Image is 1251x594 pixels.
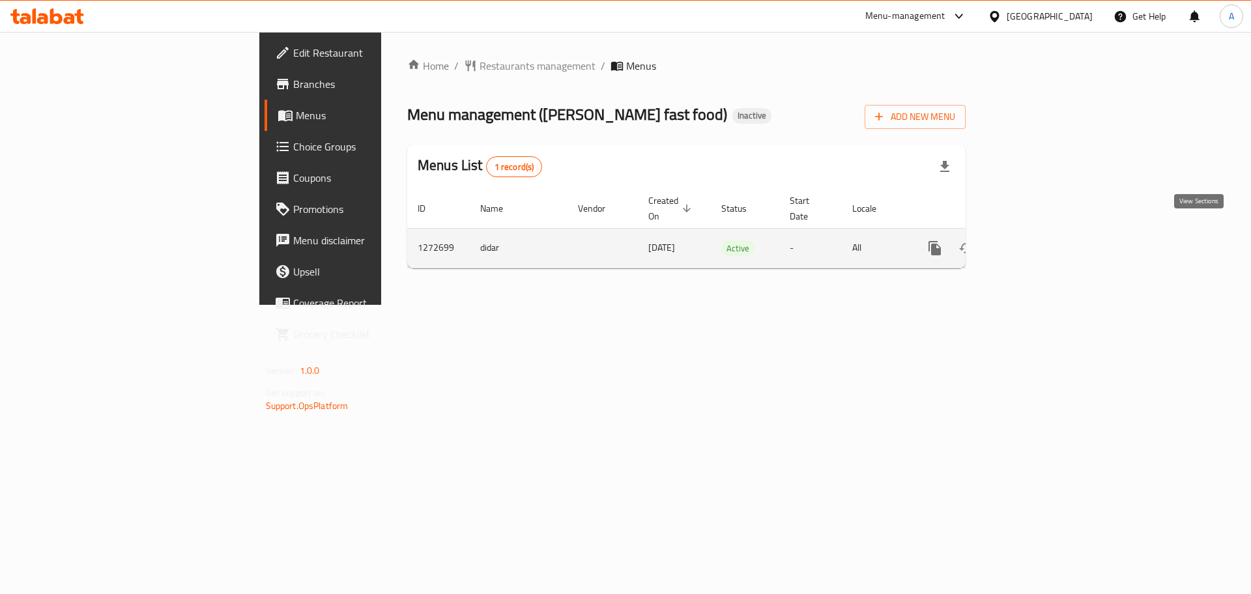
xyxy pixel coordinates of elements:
[265,68,468,100] a: Branches
[480,58,596,74] span: Restaurants management
[865,8,945,24] div: Menu-management
[842,228,909,268] td: All
[852,201,893,216] span: Locale
[265,318,468,350] a: Grocery Checklist
[875,109,955,125] span: Add New Menu
[919,233,951,264] button: more
[1007,9,1093,23] div: [GEOGRAPHIC_DATA]
[486,156,543,177] div: Total records count
[265,193,468,225] a: Promotions
[407,58,966,74] nav: breadcrumb
[721,201,764,216] span: Status
[407,189,1055,268] table: enhanced table
[732,110,771,121] span: Inactive
[1229,9,1234,23] span: A
[300,362,320,379] span: 1.0.0
[648,239,675,256] span: [DATE]
[779,228,842,268] td: -
[265,225,468,256] a: Menu disclaimer
[265,162,468,193] a: Coupons
[951,233,982,264] button: Change Status
[865,105,966,129] button: Add New Menu
[293,264,458,279] span: Upsell
[721,240,755,256] div: Active
[464,58,596,74] a: Restaurants management
[266,362,298,379] span: Version:
[293,295,458,311] span: Coverage Report
[407,100,727,129] span: Menu management ( [PERSON_NAME] fast food )
[418,201,442,216] span: ID
[266,384,326,401] span: Get support on:
[470,228,568,268] td: didar
[721,241,755,256] span: Active
[265,131,468,162] a: Choice Groups
[293,233,458,248] span: Menu disclaimer
[418,156,542,177] h2: Menus List
[293,201,458,217] span: Promotions
[487,161,542,173] span: 1 record(s)
[265,256,468,287] a: Upsell
[265,100,468,131] a: Menus
[293,170,458,186] span: Coupons
[265,287,468,318] a: Coverage Report
[296,107,458,123] span: Menus
[929,151,960,182] div: Export file
[293,45,458,61] span: Edit Restaurant
[265,37,468,68] a: Edit Restaurant
[626,58,656,74] span: Menus
[648,193,695,224] span: Created On
[909,189,1055,229] th: Actions
[480,201,520,216] span: Name
[790,193,826,224] span: Start Date
[266,397,349,414] a: Support.OpsPlatform
[293,139,458,154] span: Choice Groups
[578,201,622,216] span: Vendor
[601,58,605,74] li: /
[293,326,458,342] span: Grocery Checklist
[293,76,458,92] span: Branches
